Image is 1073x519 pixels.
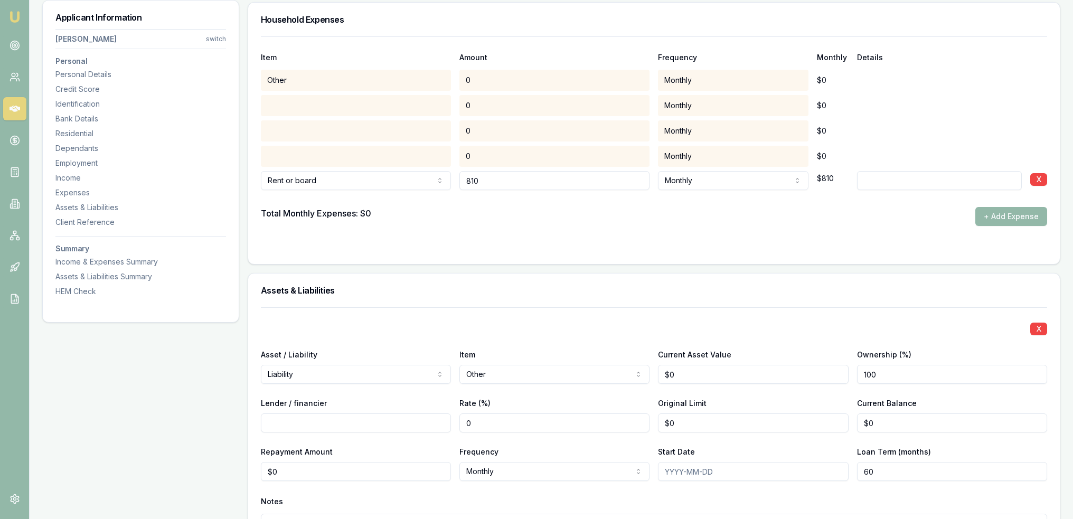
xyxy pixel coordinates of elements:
[817,54,849,61] div: Monthly
[55,257,226,267] div: Income & Expenses Summary
[1030,173,1047,186] button: X
[55,286,226,297] div: HEM Check
[658,54,697,61] div: Frequency
[261,286,1047,295] h3: Assets & Liabilities
[261,447,333,456] label: Repayment Amount
[261,54,451,61] div: Item
[459,70,650,91] div: 0
[55,173,226,183] div: Income
[261,70,451,91] div: Other
[658,413,848,432] input: $
[658,350,731,359] label: Current Asset Value
[817,151,849,162] div: $0
[55,202,226,213] div: Assets & Liabilities
[658,146,808,167] div: Monthly
[261,207,371,226] div: Total Monthly Expenses: $0
[1030,323,1047,335] button: X
[261,462,451,481] input: $
[817,75,849,86] div: $0
[55,69,226,80] div: Personal Details
[857,350,911,359] label: Ownership (%)
[55,13,226,22] h3: Applicant Information
[459,171,650,190] input: $
[261,399,327,408] label: Lender / financier
[459,120,650,141] div: 0
[8,11,21,23] img: emu-icon-u.png
[857,365,1047,384] input: Select a percentage
[658,399,707,408] label: Original Limit
[261,350,317,359] label: Asset / Liability
[55,99,226,109] div: Identification
[55,143,226,154] div: Dependants
[459,399,491,408] label: Rate (%)
[857,447,931,456] label: Loan Term (months)
[55,58,226,65] h3: Personal
[658,120,808,141] div: Monthly
[817,100,849,111] div: $0
[817,126,849,136] div: $0
[55,245,226,252] h3: Summary
[658,447,695,456] label: Start Date
[658,462,848,481] input: YYYY-MM-DD
[975,207,1047,226] button: + Add Expense
[55,114,226,124] div: Bank Details
[55,217,226,228] div: Client Reference
[55,158,226,168] div: Employment
[261,494,1047,509] div: Notes
[459,95,650,116] div: 0
[658,95,808,116] div: Monthly
[459,350,475,359] label: Item
[206,35,226,43] div: switch
[857,399,917,408] label: Current Balance
[817,168,849,189] div: $810
[55,84,226,95] div: Credit Score
[55,128,226,139] div: Residential
[55,271,226,282] div: Assets & Liabilities Summary
[658,365,848,384] input: $
[658,70,808,91] div: Monthly
[261,15,1047,24] h3: Household Expenses
[459,447,498,456] label: Frequency
[459,54,650,61] div: Amount
[55,34,117,44] div: [PERSON_NAME]
[459,146,650,167] div: 0
[857,54,1047,61] div: Details
[857,413,1047,432] input: $
[55,187,226,198] div: Expenses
